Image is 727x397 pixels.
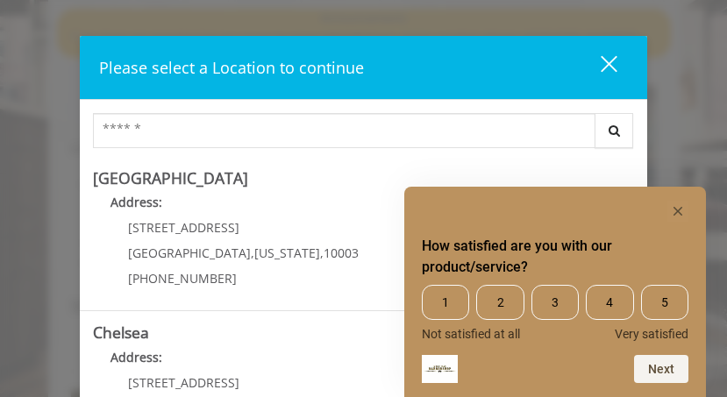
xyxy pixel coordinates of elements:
div: Center Select [93,113,634,157]
div: How satisfied are you with our product/service? Select an option from 1 to 5, with 1 being Not sa... [422,285,688,341]
div: close dialog [581,54,616,81]
span: 3 [531,285,579,320]
span: , [251,245,254,261]
input: Search Center [93,113,595,148]
span: 4 [586,285,633,320]
span: [STREET_ADDRESS] [128,374,239,391]
div: How satisfied are you with our product/service? Select an option from 1 to 5, with 1 being Not sa... [422,201,688,383]
h2: How satisfied are you with our product/service? Select an option from 1 to 5, with 1 being Not sa... [422,236,688,278]
b: Address: [110,349,162,365]
span: Very satisfied [615,327,688,341]
span: Not satisfied at all [422,327,520,341]
b: Chelsea [93,322,149,343]
span: [GEOGRAPHIC_DATA] [128,245,251,261]
span: [PHONE_NUMBER] [128,270,237,287]
span: 5 [641,285,688,320]
span: 2 [476,285,524,320]
span: [STREET_ADDRESS] [128,219,239,236]
span: [US_STATE] [254,245,320,261]
span: Please select a Location to continue [99,57,364,78]
button: Next question [634,355,688,383]
button: close dialog [568,49,628,85]
span: 10003 [324,245,359,261]
b: [GEOGRAPHIC_DATA] [93,167,248,188]
span: , [320,245,324,261]
button: Hide survey [667,201,688,222]
span: 1 [422,285,469,320]
b: Address: [110,194,162,210]
i: Search button [604,124,624,137]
